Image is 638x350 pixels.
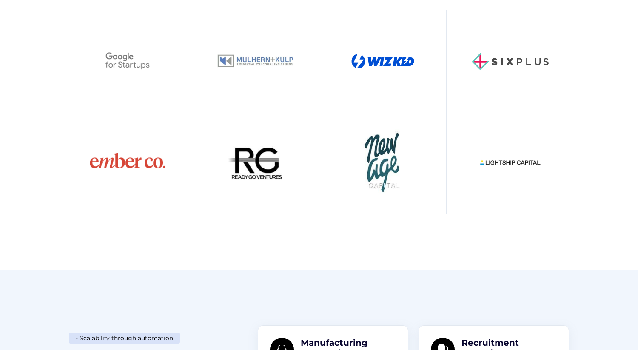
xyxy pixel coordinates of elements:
[472,147,549,179] img: Light ship logo
[221,129,289,197] img: Ready Go Ventures
[351,54,414,69] img: Wizkid logo
[69,333,180,344] span: - Scalability through automation
[472,53,549,70] img: sixplus logo
[217,54,293,68] img: Mulhern & Kulp logo
[102,36,154,86] img: Google startup logo
[356,129,409,197] img: New age capital logo
[89,152,166,174] img: Amber group logo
